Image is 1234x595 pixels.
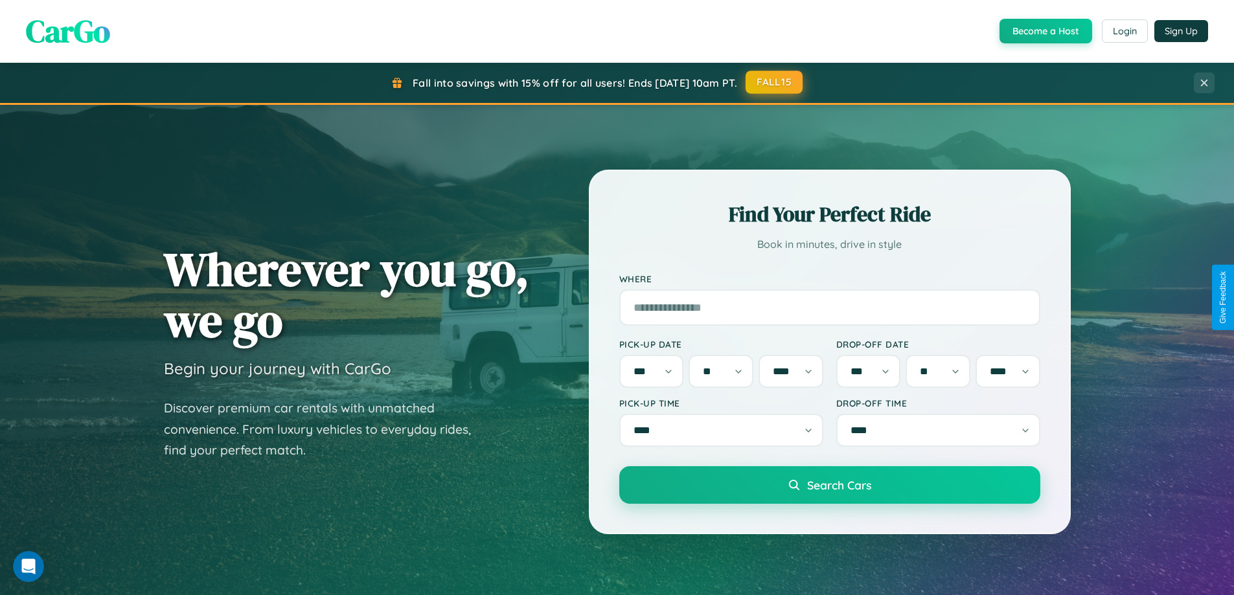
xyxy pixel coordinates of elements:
p: Book in minutes, drive in style [619,235,1040,254]
label: Drop-off Time [836,398,1040,409]
button: Become a Host [1000,19,1092,43]
span: Fall into savings with 15% off for all users! Ends [DATE] 10am PT. [413,76,737,89]
button: Login [1102,19,1148,43]
span: CarGo [26,10,110,52]
label: Where [619,273,1040,284]
div: Give Feedback [1218,271,1228,324]
button: Sign Up [1154,20,1208,42]
iframe: Intercom live chat [13,551,44,582]
label: Drop-off Date [836,339,1040,350]
h1: Wherever you go, we go [164,243,529,346]
h3: Begin your journey with CarGo [164,359,391,378]
button: FALL15 [746,71,803,94]
label: Pick-up Date [619,339,823,350]
h2: Find Your Perfect Ride [619,200,1040,229]
button: Search Cars [619,466,1040,504]
span: Search Cars [807,478,871,492]
label: Pick-up Time [619,398,823,409]
p: Discover premium car rentals with unmatched convenience. From luxury vehicles to everyday rides, ... [164,398,488,461]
